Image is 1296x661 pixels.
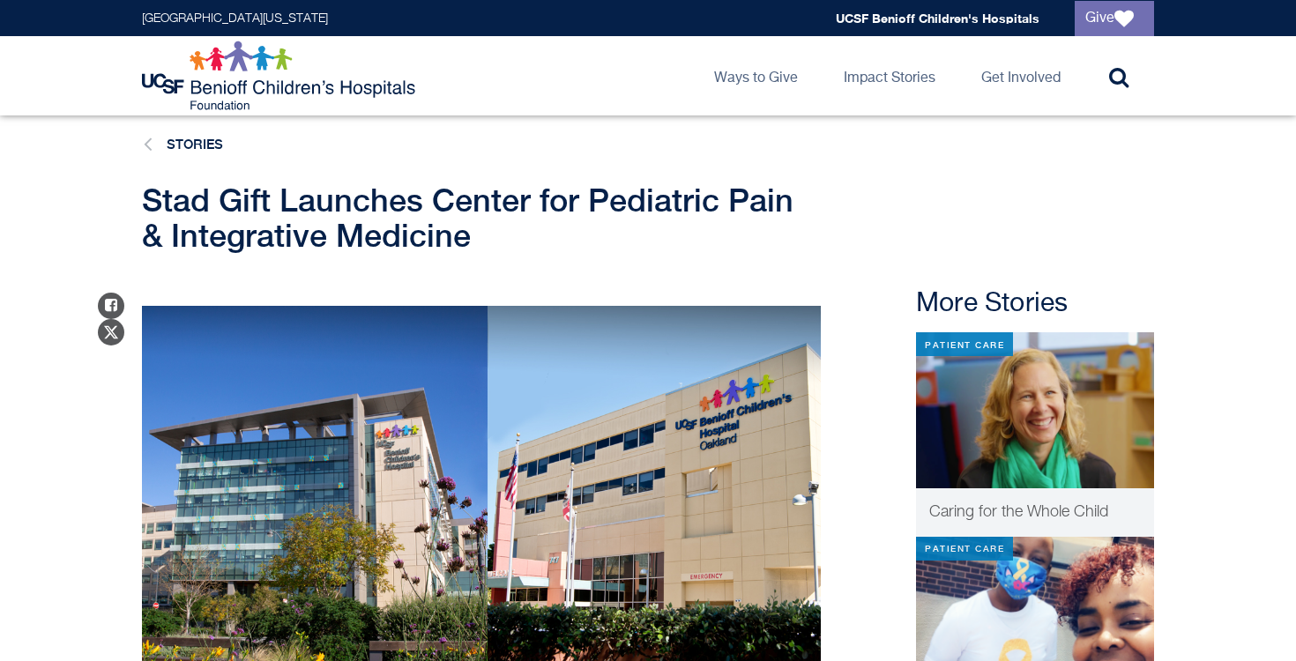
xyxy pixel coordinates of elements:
[916,332,1154,537] a: Patient Care Jenifer Matthews, MD Caring for the Whole Child
[916,332,1013,356] div: Patient Care
[967,36,1075,115] a: Get Involved
[700,36,812,115] a: Ways to Give
[929,504,1108,520] span: Caring for the Whole Child
[836,11,1039,26] a: UCSF Benioff Children's Hospitals
[142,41,420,111] img: Logo for UCSF Benioff Children's Hospitals Foundation
[142,306,821,661] img: UCSF Benioff Children’s Hospitals in San Francisco (left) and Oakland (right).
[142,12,328,25] a: [GEOGRAPHIC_DATA][US_STATE]
[830,36,950,115] a: Impact Stories
[916,332,1154,488] img: Jenifer Matthews, MD
[167,137,223,152] a: Stories
[1075,1,1154,36] a: Give
[142,182,793,254] span: Stad Gift Launches Center for Pediatric Pain & Integrative Medicine
[916,537,1013,561] div: Patient Care
[916,288,1154,320] h2: More Stories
